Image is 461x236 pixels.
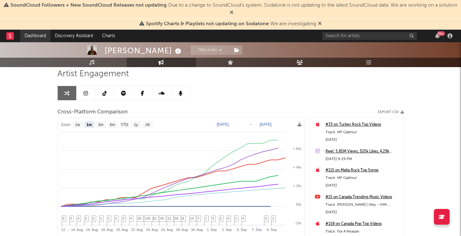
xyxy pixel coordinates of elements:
[267,228,277,232] text: 9. Sep
[378,110,404,114] button: Export CSV
[145,123,149,127] text: All
[326,167,400,174] a: #115 on Malta Rock Top Songs
[145,216,151,220] span: 136
[153,216,156,220] span: 32
[326,201,400,209] div: Track: [PERSON_NAME] | Ikky - HIM. (Official Audio)
[176,228,187,232] text: 28. Aug
[168,216,171,220] span: 12
[10,3,457,8] span: : Due to a change to SoundCloud's system, Sodatone is not updating to the latest SoundCloud data....
[115,216,117,220] span: 2
[85,216,87,220] span: 2
[98,30,119,42] a: Charts
[207,228,217,232] text: 1. Sep
[228,216,229,220] span: 4
[138,216,141,220] span: 25
[265,216,267,220] span: 3
[146,228,158,232] text: 24. Aug
[326,148,400,155] a: Reel: 5.85M Views, 320k Likes, 4.29k Comments
[260,122,272,127] text: [DATE]
[326,136,400,144] div: [DATE]
[130,216,132,220] span: 4
[326,155,400,163] div: [DATE] 9:29 PM
[251,228,262,232] text: 7. Sep
[20,30,50,42] a: Dashboard
[242,216,244,220] span: 4
[295,221,301,225] text: -2%
[57,108,128,116] span: Cross-Platform Comparison
[237,228,247,232] text: 5. Sep
[322,32,417,40] input: Search for artists
[61,123,71,127] text: Zoom
[98,123,103,127] text: 3m
[70,216,72,220] span: 2
[108,216,110,220] span: 1
[249,122,253,127] text: →
[86,228,98,232] text: 16. Aug
[75,123,80,127] text: 1w
[101,228,112,232] text: 18. Aug
[50,30,98,42] a: Discovery Assistant
[293,184,301,188] text: + 2%
[235,216,237,220] span: 1
[146,21,316,26] span: : We are investigating
[10,3,167,8] span: SoundCloud Followers + New SoundCloud Releases not updating
[293,147,301,151] text: + 6%
[190,216,194,220] span: 14
[191,45,230,55] button: Tracking
[63,216,65,220] span: 5
[160,216,164,220] span: 29
[326,182,400,189] div: [DATE]
[437,31,445,36] div: 99 +
[212,216,214,220] span: 3
[86,123,92,127] text: 1m
[205,216,207,220] span: 1
[161,228,173,232] text: 26. Aug
[61,228,69,232] text: 12.…
[131,228,142,232] text: 22. Aug
[100,216,102,220] span: 1
[326,228,400,235] div: Track: For A Reason
[57,70,129,78] span: Artist Engagement
[318,21,322,26] span: Dismiss
[175,216,179,220] span: 59
[182,216,184,220] span: 8
[296,203,301,206] text: 0%
[326,193,400,201] a: #15 on Canada Trending Music Videos
[220,216,222,220] span: 2
[326,220,400,228] a: #158 on Canada Pop Top Videos
[293,165,301,169] text: + 4%
[120,123,128,127] text: YTD
[230,10,233,15] span: Dismiss
[93,216,95,220] span: 2
[326,121,400,129] a: #33 on Turkey Rock Top Videos
[326,174,400,182] div: Track: MF Gabhru!
[116,228,128,232] text: 20. Aug
[146,21,269,26] span: Spotify Charts & Playlists not updating on Sodatone
[105,45,183,56] div: [PERSON_NAME]
[134,123,138,127] text: 1y
[326,209,400,216] div: [DATE]
[123,216,124,220] span: 3
[217,122,229,127] text: [DATE]
[191,228,203,232] text: 30. Aug
[78,216,79,220] span: 4
[272,216,274,220] span: 1
[71,228,83,232] text: 14. Aug
[198,216,199,220] span: 7
[435,33,440,38] button: 99+
[326,129,400,136] div: Track: MF Gabhru!
[110,123,115,127] text: 6m
[222,228,232,232] text: 3. Sep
